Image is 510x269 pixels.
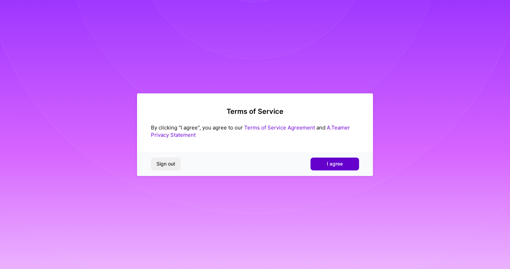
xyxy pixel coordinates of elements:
[151,107,359,116] h2: Terms of Service
[151,158,181,170] button: Sign out
[327,160,343,167] span: I agree
[244,124,315,131] a: Terms of Service Agreement
[156,160,175,167] span: Sign out
[151,124,359,138] div: By clicking "I agree", you agree to our and
[311,158,359,170] button: I agree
